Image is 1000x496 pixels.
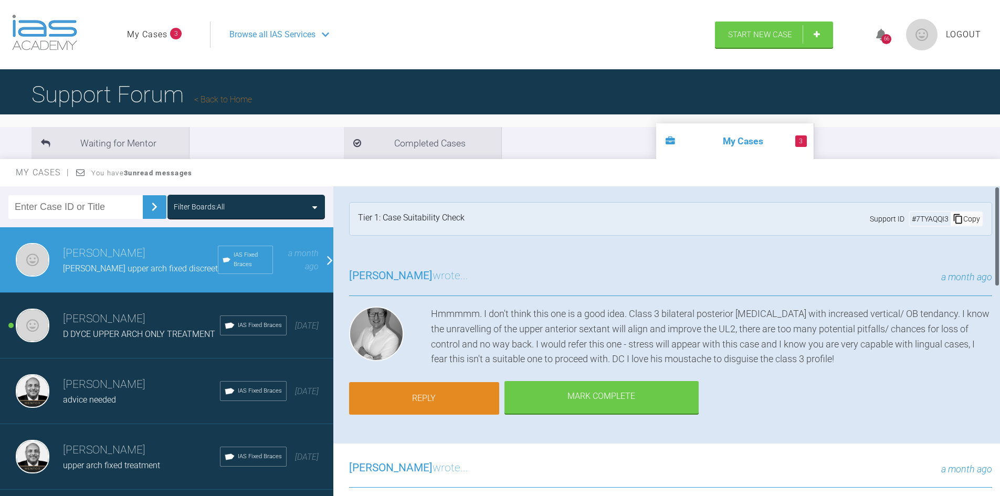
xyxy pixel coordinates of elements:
img: Darren Cromey [349,307,404,361]
a: Back to Home [194,94,252,104]
span: You have [91,169,193,177]
h3: [PERSON_NAME] [63,441,220,459]
li: Waiting for Mentor [31,127,189,159]
span: D DYCE UPPER ARCH ONLY TREATMENT [63,329,215,339]
strong: 3 unread messages [124,169,192,177]
span: My Cases [16,167,70,177]
span: IAS Fixed Braces [238,321,282,330]
img: Jigna Joshi [16,309,49,342]
span: [DATE] [295,321,319,331]
div: # 7TYAQQI3 [910,213,951,225]
span: 3 [170,28,182,39]
div: Tier 1: Case Suitability Check [358,211,465,227]
img: Jigna Joshi [16,243,49,277]
div: Mark Complete [504,381,699,414]
span: a month ago [941,271,992,282]
span: [PERSON_NAME] upper arch fixed discreet [63,263,218,273]
li: My Cases [656,123,814,159]
span: upper arch fixed treatment [63,460,160,470]
div: Hmmmmm. I don't think this one is a good idea. Class 3 bilateral posterior [MEDICAL_DATA] with in... [431,307,992,367]
a: Start New Case [715,22,833,48]
img: Utpalendu Bose [16,374,49,408]
input: Enter Case ID or Title [8,195,143,219]
img: Utpalendu Bose [16,440,49,473]
img: chevronRight.28bd32b0.svg [146,198,163,215]
div: Copy [951,212,982,226]
span: IAS Fixed Braces [234,250,269,269]
img: profile.png [906,19,938,50]
span: IAS Fixed Braces [238,452,282,461]
span: [PERSON_NAME] [349,269,433,282]
a: My Cases [127,28,167,41]
h3: wrote... [349,267,468,285]
span: Start New Case [728,30,792,39]
h3: [PERSON_NAME] [63,245,218,262]
img: logo-light.3e3ef733.png [12,15,77,50]
span: Browse all IAS Services [229,28,315,41]
span: a month ago [288,248,319,272]
a: Logout [946,28,981,41]
h3: [PERSON_NAME] [63,310,220,328]
span: Support ID [870,213,904,225]
span: a month ago [941,463,992,474]
span: [DATE] [295,452,319,462]
h3: wrote... [349,459,468,477]
div: 66 [881,34,891,44]
li: Completed Cases [344,127,501,159]
span: advice needed [63,395,116,405]
span: [PERSON_NAME] [349,461,433,474]
span: 3 [795,135,807,147]
div: Filter Boards: All [174,201,225,213]
h1: Support Forum [31,76,252,113]
span: IAS Fixed Braces [238,386,282,396]
h3: [PERSON_NAME] [63,376,220,394]
span: [DATE] [295,386,319,396]
a: Reply [349,382,499,415]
